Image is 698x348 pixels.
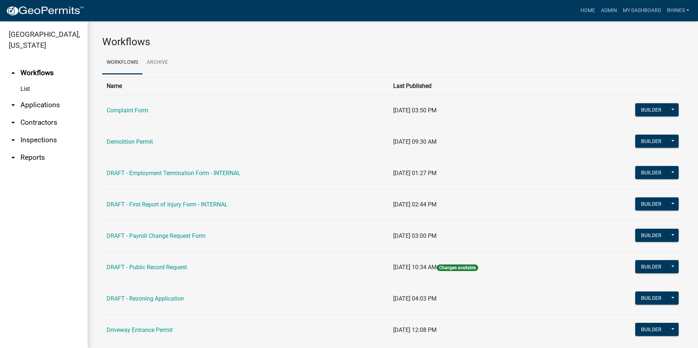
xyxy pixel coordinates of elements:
button: Builder [635,166,667,179]
button: Builder [635,260,667,273]
a: DRAFT - Employment Termination Form - INTERNAL [107,170,241,177]
th: Name [102,77,389,95]
span: [DATE] 01:27 PM [393,170,437,177]
button: Builder [635,135,667,148]
a: Workflows [102,51,142,74]
span: [DATE] 03:50 PM [393,107,437,114]
i: arrow_drop_down [9,136,18,144]
a: Home [578,4,598,18]
a: DRAFT - First Report of Injury Form - INTERNAL [107,201,228,208]
th: Last Published [389,77,577,95]
i: arrow_drop_down [9,153,18,162]
a: Driveway Entrance Permit [107,326,173,333]
i: arrow_drop_down [9,118,18,127]
a: Admin [598,4,620,18]
span: [DATE] 02:44 PM [393,201,437,208]
a: DRAFT - Rezoning Application [107,295,184,302]
button: Builder [635,197,667,210]
i: arrow_drop_down [9,101,18,109]
span: [DATE] 04:03 PM [393,295,437,302]
span: [DATE] 03:00 PM [393,232,437,239]
a: Complaint Form [107,107,148,114]
h3: Workflows [102,36,683,48]
a: Demolition Permit [107,138,153,145]
i: arrow_drop_up [9,69,18,77]
a: Archive [142,51,172,74]
button: Builder [635,291,667,305]
a: DRAFT - Payroll Change Request Form [107,232,206,239]
button: Builder [635,323,667,336]
button: Builder [635,103,667,116]
button: Builder [635,229,667,242]
span: [DATE] 09:30 AM [393,138,437,145]
a: DRAFT - Public Record Request [107,264,187,271]
a: My Dashboard [620,4,664,18]
span: Changes available [437,264,478,271]
span: [DATE] 10:34 AM [393,264,437,271]
a: bhines [664,4,692,18]
span: [DATE] 12:08 PM [393,326,437,333]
